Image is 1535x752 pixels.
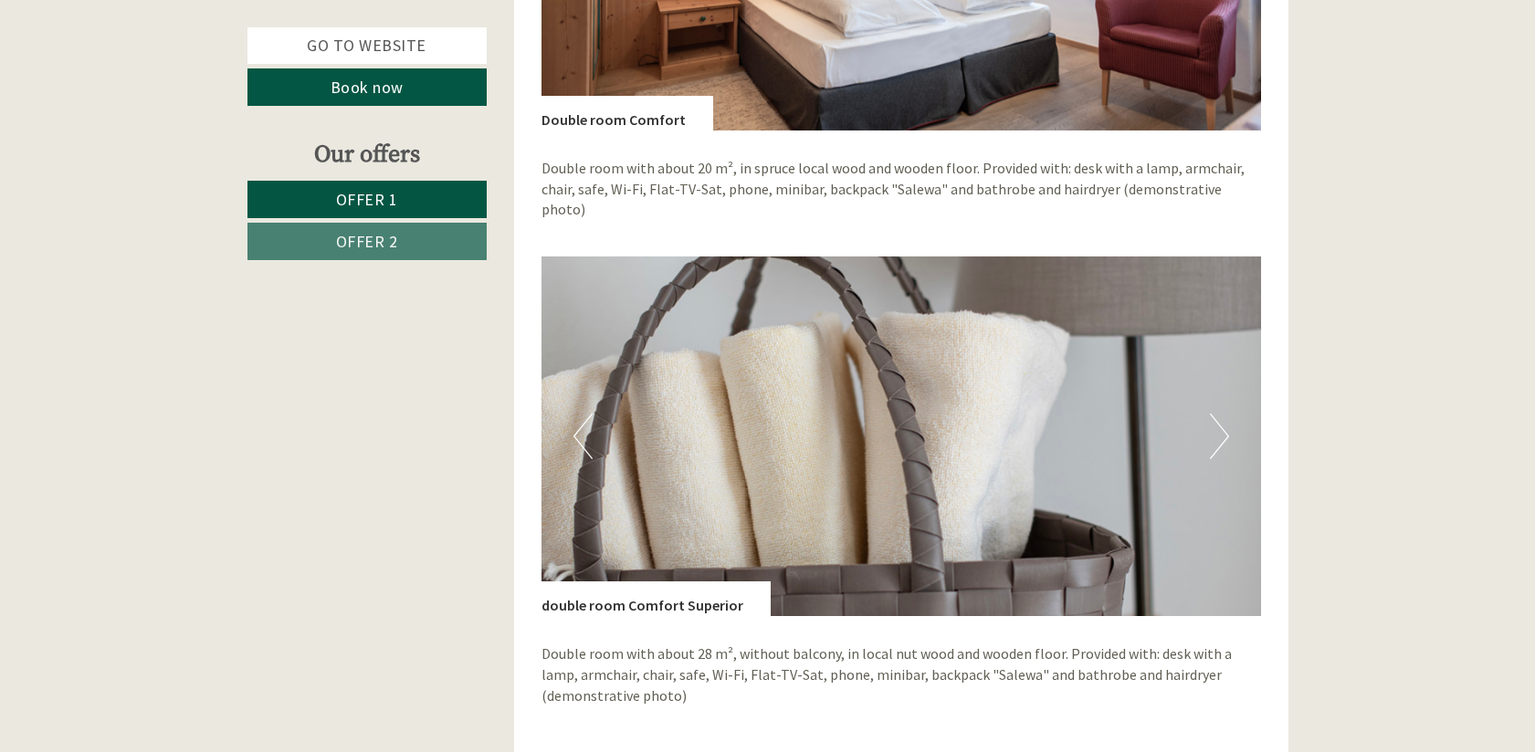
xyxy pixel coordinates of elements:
img: image [541,256,1261,616]
div: Our offers [247,138,487,172]
button: Previous [573,413,593,459]
a: Go to website [247,27,487,64]
p: Double room with about 28 m², without balcony, in local nut wood and wooden floor. Provided with:... [541,643,1261,706]
button: Next [1210,413,1229,459]
div: double room Comfort Superior [541,581,771,616]
div: Double room Comfort [541,96,713,131]
span: Offer 1 [336,189,398,210]
span: Offer 2 [336,231,398,252]
p: Double room with about 20 m², in spruce local wood and wooden floor. Provided with: desk with a l... [541,158,1261,221]
a: Book now [247,68,487,106]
